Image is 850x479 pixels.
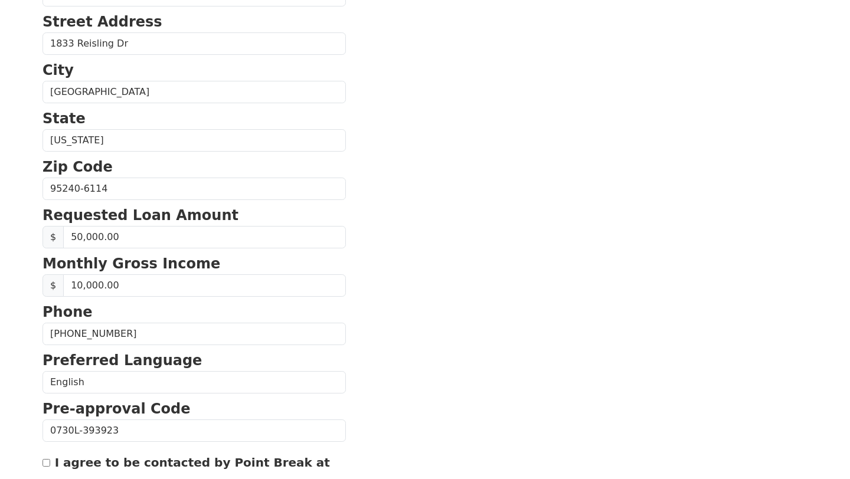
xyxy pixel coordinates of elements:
[63,274,346,297] input: Monthly Gross Income
[42,419,346,442] input: Pre-approval Code
[42,32,346,55] input: Street Address
[42,81,346,103] input: City
[42,323,346,345] input: Phone
[42,207,238,224] strong: Requested Loan Amount
[42,178,346,200] input: Zip Code
[42,274,64,297] span: $
[42,110,86,127] strong: State
[42,401,191,417] strong: Pre-approval Code
[42,14,162,30] strong: Street Address
[42,159,113,175] strong: Zip Code
[42,352,202,369] strong: Preferred Language
[42,304,93,320] strong: Phone
[42,226,64,248] span: $
[42,253,346,274] p: Monthly Gross Income
[42,62,74,78] strong: City
[63,226,346,248] input: Requested Loan Amount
